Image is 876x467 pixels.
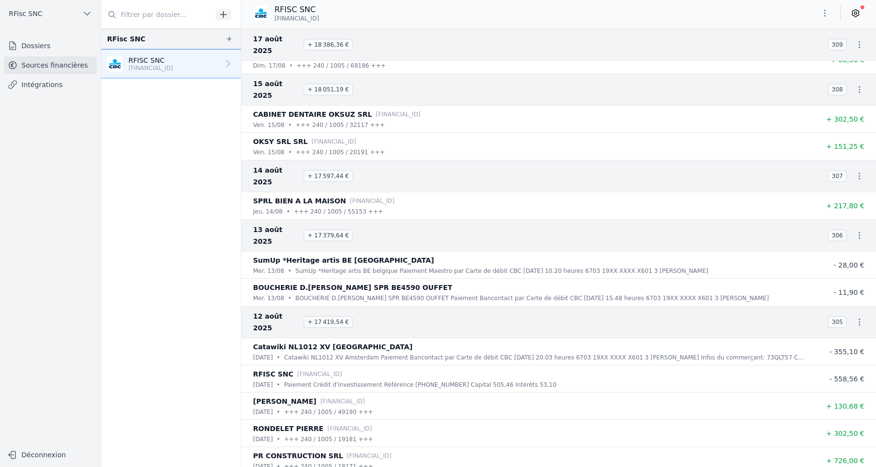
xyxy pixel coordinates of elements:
span: 309 [828,39,847,51]
span: + 17 419,54 € [304,316,353,328]
div: • [287,207,290,216]
p: ven. 15/08 [253,120,284,130]
p: SPRL BIEN A LA MAISON [253,195,346,207]
span: - 558,56 € [829,375,864,383]
p: +++ 240 / 1005 / 49190 +++ [284,407,373,417]
span: + 17 379,64 € [304,230,353,241]
p: mer. 13/08 [253,293,284,303]
p: jeu. 14/08 [253,207,283,216]
a: Sources financières [4,56,97,74]
span: 12 août 2025 [253,310,300,334]
span: + 302,50 € [826,430,864,437]
span: + 130,68 € [826,402,864,410]
p: [FINANCIAL_ID] [128,64,173,72]
input: Filtrer par dossier... [101,6,212,23]
span: 17 août 2025 [253,33,300,56]
p: [FINANCIAL_ID] [347,451,392,461]
p: [DATE] [253,380,273,390]
p: RFISC SNC [274,4,319,16]
span: [FINANCIAL_ID] [274,15,319,22]
div: RFisc SNC [107,33,146,45]
div: • [277,353,280,362]
p: [FINANCIAL_ID] [320,396,365,406]
button: RFisc SNC [4,6,97,21]
p: [FINANCIAL_ID] [328,424,372,433]
div: • [277,380,280,390]
span: + 151,25 € [826,143,864,150]
span: 15 août 2025 [253,78,300,101]
span: - 355,10 € [829,348,864,356]
span: 14 août 2025 [253,164,300,188]
span: + 18 051,19 € [304,84,353,95]
span: + 726,00 € [826,457,864,465]
p: dim. 17/08 [253,61,285,71]
a: Dossiers [4,37,97,54]
span: 308 [828,84,847,95]
p: RFISC SNC [253,368,293,380]
span: + 302,50 € [826,115,864,123]
span: 13 août 2025 [253,224,300,247]
div: • [277,434,280,444]
p: +++ 240 / 1005 / 19181 +++ [284,434,373,444]
p: SumUp *Heritage artis BE [GEOGRAPHIC_DATA] [253,254,434,266]
div: • [288,120,292,130]
p: [DATE] [253,353,273,362]
p: Catawiki NL1012 XV Amsterdam Paiement Bancontact par Carte de débit CBC [DATE] 20.03 heures 6703 ... [284,353,806,362]
p: +++ 240 / 1005 / 32117 +++ [296,120,385,130]
p: +++ 240 / 1005 / 55153 +++ [294,207,383,216]
p: Paiement Crédit d'investissement Référence [PHONE_NUMBER] Capital 505,46 Intérêts 53,10 [284,380,557,390]
p: SumUp *Heritage artis BE belgique Paiement Maestro par Carte de débit CBC [DATE] 10.20 heures 670... [295,266,708,276]
span: 307 [828,170,847,182]
span: + 18 386,36 € [304,39,353,51]
div: • [289,61,292,71]
span: - 11,90 € [834,288,864,296]
p: +++ 240 / 1005 / 68186 +++ [297,61,386,71]
a: Intégrations [4,76,97,93]
div: • [277,407,280,417]
span: + 17 597,44 € [304,170,353,182]
div: • [288,293,292,303]
div: • [288,147,292,157]
img: CBC_CREGBEBB.png [107,56,123,72]
div: • [288,266,292,276]
span: + 217,80 € [826,202,864,210]
p: +++ 240 / 1005 / 20191 +++ [296,147,385,157]
p: ven. 15/08 [253,147,284,157]
p: RFISC SNC [128,55,173,65]
img: CBC_CREGBEBB.png [253,5,269,21]
p: [FINANCIAL_ID] [376,109,420,119]
span: RFisc SNC [9,9,42,18]
p: [FINANCIAL_ID] [311,137,356,146]
p: [FINANCIAL_ID] [350,196,395,206]
p: RONDELET PIERRE [253,423,324,434]
p: mer. 13/08 [253,266,284,276]
p: [FINANCIAL_ID] [297,369,342,379]
p: CABINET DENTAIRE OKSUZ SRL [253,108,372,120]
p: [DATE] [253,434,273,444]
span: - 28,00 € [834,261,864,269]
span: 306 [828,230,847,241]
p: Catawiki NL1012 XV [GEOGRAPHIC_DATA] [253,341,413,353]
p: OKSY SRL SRL [253,136,308,147]
a: RFISC SNC [FINANCIAL_ID] [101,49,241,78]
p: [PERSON_NAME] [253,395,316,407]
button: Déconnexion [4,447,97,463]
p: BOUCHERIE D.[PERSON_NAME] SPR BE4590 OUFFET Paiement Bancontact par Carte de débit CBC [DATE] 15.... [295,293,769,303]
p: PR CONSTRUCTION SRL [253,450,343,462]
p: BOUCHERIE D.[PERSON_NAME] SPR BE4590 OUFFET [253,282,452,293]
span: 305 [828,316,847,328]
p: [DATE] [253,407,273,417]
